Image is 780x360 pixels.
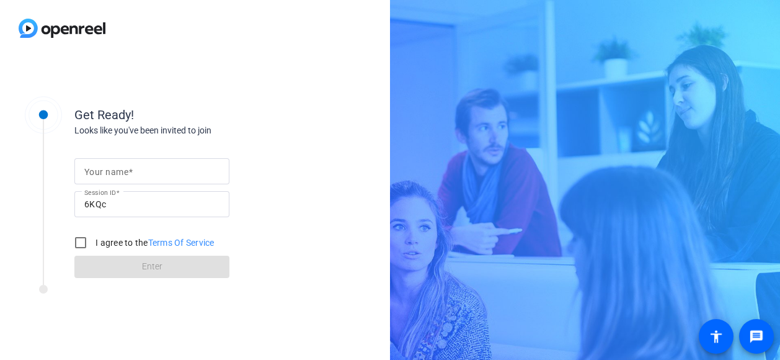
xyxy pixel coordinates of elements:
[709,329,724,344] mat-icon: accessibility
[74,124,322,137] div: Looks like you've been invited to join
[749,329,764,344] mat-icon: message
[84,167,128,177] mat-label: Your name
[74,106,322,124] div: Get Ready!
[93,236,215,249] label: I agree to the
[148,238,215,248] a: Terms Of Service
[84,189,116,196] mat-label: Session ID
